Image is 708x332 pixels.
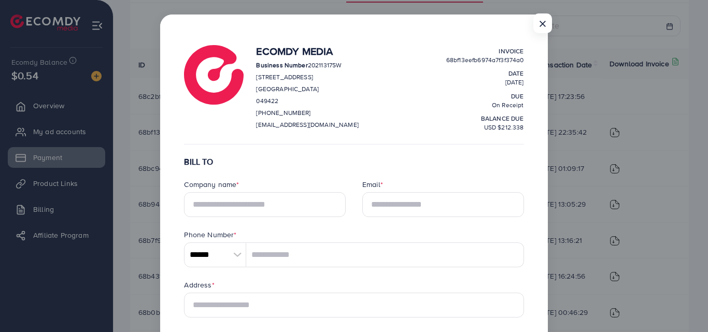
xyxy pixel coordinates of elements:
[256,95,358,107] p: 049422
[492,100,524,109] span: On Receipt
[184,179,239,190] label: Company name
[184,45,244,105] img: logo
[446,45,524,57] p: Invoice
[446,55,524,64] span: 68bf13eefb6974a7f3f374a0
[256,119,358,131] p: [EMAIL_ADDRESS][DOMAIN_NAME]
[446,90,524,103] p: Due
[446,67,524,80] p: Date
[256,107,358,119] p: [PHONE_NUMBER]
[484,123,524,132] span: USD $212.338
[664,285,700,324] iframe: Chat
[533,13,552,33] button: Close
[184,280,214,290] label: Address
[446,112,524,125] p: balance due
[256,59,358,71] p: 202113175W
[256,45,358,57] h4: Ecomdy Media
[256,83,358,95] p: [GEOGRAPHIC_DATA]
[184,229,236,240] label: Phone Number
[256,71,358,83] p: [STREET_ADDRESS]
[256,61,307,69] strong: Business Number
[505,78,524,86] span: [DATE]
[362,179,383,190] label: Email
[184,157,523,167] h6: BILL TO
